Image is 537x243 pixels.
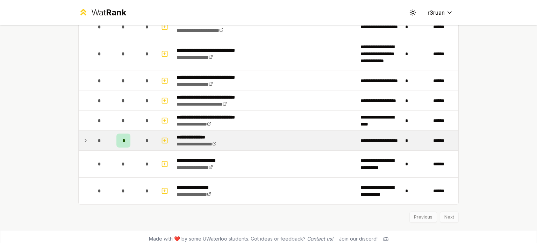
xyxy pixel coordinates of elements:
span: Made with ❤️ by some UWaterloo students. Got ideas or feedback? [149,235,333,242]
a: Contact us! [307,236,333,242]
button: r3ruan [422,6,459,19]
a: WatRank [78,7,126,18]
div: Join our discord! [339,235,378,242]
span: Rank [106,7,126,17]
span: r3ruan [428,8,445,17]
div: Wat [91,7,126,18]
